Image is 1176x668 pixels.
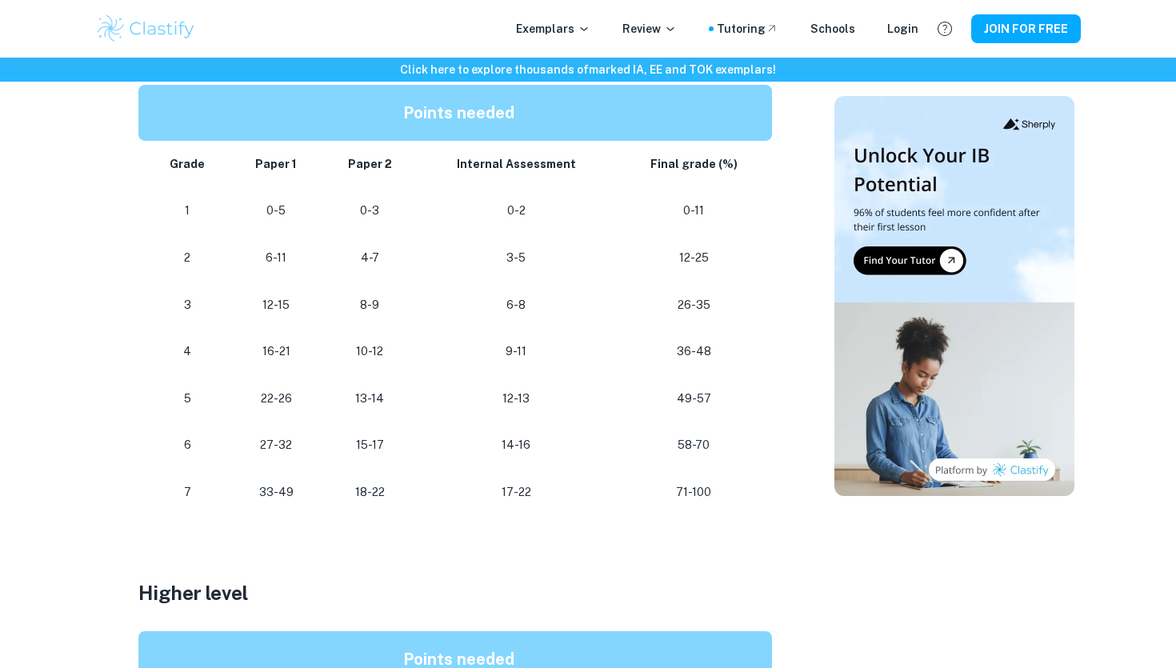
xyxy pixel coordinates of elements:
p: 36-48 [628,341,759,362]
p: 0-2 [430,200,603,222]
p: 1 [158,200,218,222]
p: 9-11 [430,341,603,362]
p: 58-70 [628,434,759,456]
p: 33-49 [243,482,310,503]
p: 6 [158,434,218,456]
p: 4 [158,341,218,362]
a: Login [887,20,918,38]
p: 5 [158,388,218,410]
p: 12-15 [243,294,310,316]
button: JOIN FOR FREE [971,14,1081,43]
p: 12-25 [628,247,759,269]
button: Help and Feedback [931,15,958,42]
strong: Paper 1 [255,158,297,170]
p: 12-13 [430,388,603,410]
img: Thumbnail [834,96,1074,496]
p: 17-22 [430,482,603,503]
img: Clastify logo [95,13,197,45]
p: 10-12 [335,341,405,362]
p: 0-11 [628,200,759,222]
p: 71-100 [628,482,759,503]
p: 13-14 [335,388,405,410]
p: 15-17 [335,434,405,456]
p: 49-57 [628,388,759,410]
a: Schools [810,20,855,38]
strong: Paper 2 [348,158,392,170]
p: 16-21 [243,341,310,362]
p: 3-5 [430,247,603,269]
p: 14-16 [430,434,603,456]
p: 3 [158,294,218,316]
strong: Points needed [403,103,514,122]
strong: Grade [170,158,205,170]
strong: Internal Assessment [457,158,576,170]
h3: Higher level [138,578,778,607]
h6: Click here to explore thousands of marked IA, EE and TOK exemplars ! [3,61,1173,78]
p: 18-22 [335,482,405,503]
a: Tutoring [717,20,778,38]
p: 2 [158,247,218,269]
p: Exemplars [516,20,590,38]
p: 8-9 [335,294,405,316]
p: 0-5 [243,200,310,222]
strong: Final grade (%) [650,158,738,170]
p: Review [622,20,677,38]
p: 27-32 [243,434,310,456]
p: 7 [158,482,218,503]
p: 26-35 [628,294,759,316]
p: 6-8 [430,294,603,316]
p: 0-3 [335,200,405,222]
p: 22-26 [243,388,310,410]
p: 6-11 [243,247,310,269]
p: 4-7 [335,247,405,269]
